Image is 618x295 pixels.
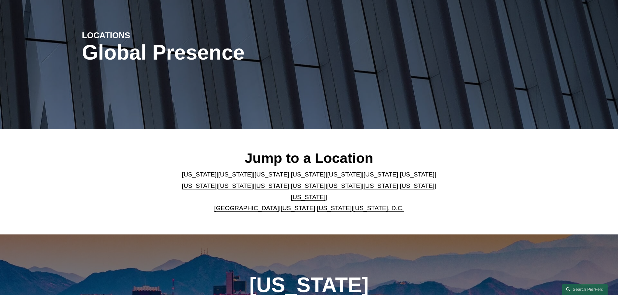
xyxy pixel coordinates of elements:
a: [US_STATE] [400,171,434,178]
a: [US_STATE] [255,182,289,189]
a: [US_STATE] [281,205,315,211]
a: [US_STATE] [363,182,398,189]
h2: Jump to a Location [176,150,442,166]
a: [US_STATE] [291,171,326,178]
p: | | | | | | | | | | | | | | | | | | [176,169,442,214]
h1: Global Presence [82,41,385,64]
a: [US_STATE] [291,182,326,189]
a: [US_STATE] [182,182,217,189]
a: [US_STATE] [218,171,253,178]
a: [US_STATE] [363,171,398,178]
a: [US_STATE] [218,182,253,189]
a: Search this site [562,284,608,295]
a: [US_STATE] [182,171,217,178]
a: [US_STATE], D.C. [353,205,404,211]
a: [US_STATE] [327,171,362,178]
a: [US_STATE] [327,182,362,189]
a: [US_STATE] [255,171,289,178]
a: [US_STATE] [317,205,352,211]
a: [US_STATE] [291,194,326,200]
a: [US_STATE] [400,182,434,189]
a: [GEOGRAPHIC_DATA] [214,205,279,211]
h4: LOCATIONS [82,30,196,40]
